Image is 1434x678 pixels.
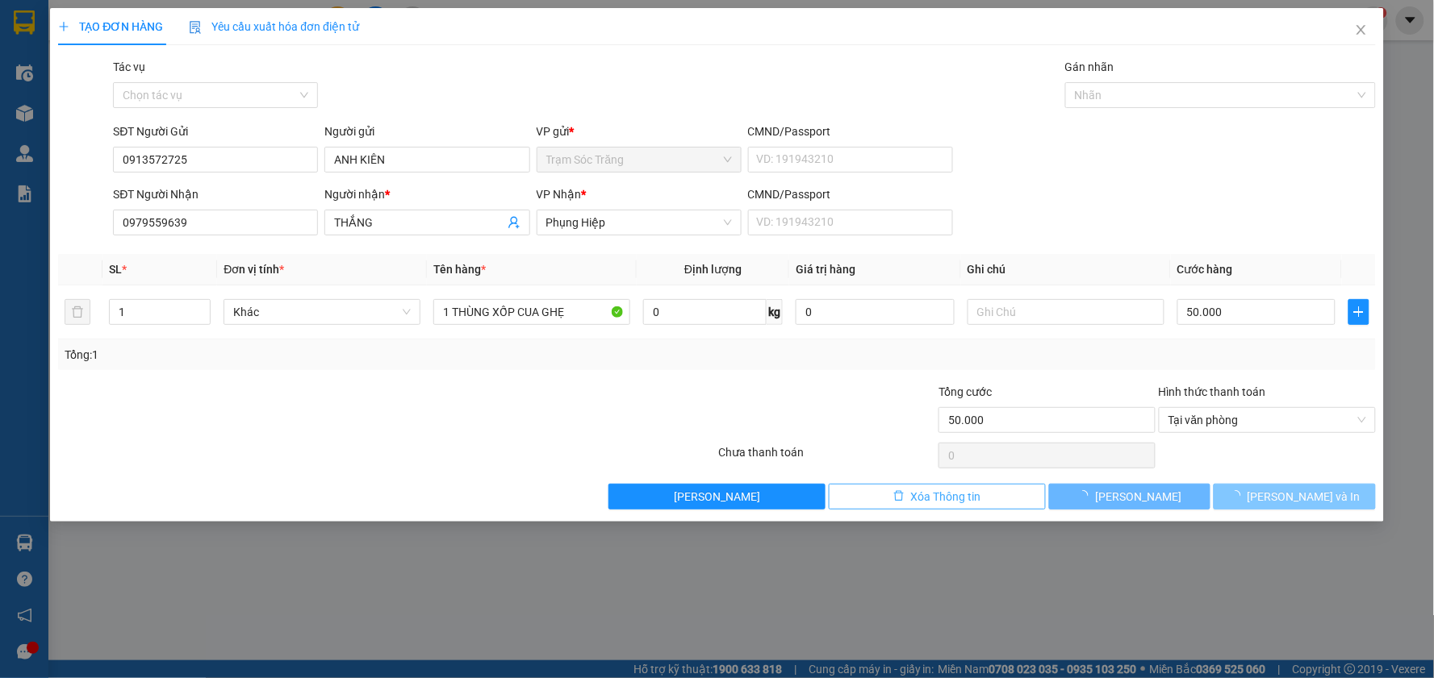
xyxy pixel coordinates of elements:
span: Tên hàng [433,263,486,276]
span: Giá trị hàng [796,263,855,276]
span: user-add [508,216,521,229]
button: [PERSON_NAME] và In [1214,484,1376,510]
span: kg [767,299,783,325]
span: loading [1230,490,1248,501]
span: TẠO ĐƠN HÀNG [58,20,163,33]
span: [PERSON_NAME] và In [1248,488,1361,505]
div: Chưa thanh toán [717,443,937,472]
div: CMND/Passport [748,123,953,140]
span: Cước hàng [1177,263,1233,276]
div: VP gửi [537,123,742,140]
button: deleteXóa Thông tin [829,484,1046,510]
span: Tổng cước [939,385,992,398]
span: Phụng Hiệp [546,210,732,235]
span: Tại văn phòng [1169,408,1366,432]
span: plus [58,21,69,32]
span: Yêu cầu xuất hóa đơn điện tử [189,20,359,33]
div: SĐT Người Nhận [113,185,318,203]
strong: XE KHÁCH MỸ DUYÊN [134,15,302,32]
span: [PERSON_NAME] [1095,488,1181,505]
span: Trạm Sóc Trăng [16,100,175,159]
div: Người nhận [324,185,529,203]
span: Xóa Thông tin [911,488,981,505]
input: 0 [796,299,955,325]
strong: PHIẾU GỬI HÀNG [153,56,283,73]
div: Tổng: 1 [65,346,554,364]
input: VD: Bàn, Ghế [433,299,630,325]
div: CMND/Passport [748,185,953,203]
span: loading [1077,490,1095,501]
button: Close [1339,8,1384,53]
button: [PERSON_NAME] [1049,484,1211,510]
button: [PERSON_NAME] [608,484,826,510]
label: Tác vụ [113,60,145,73]
button: delete [65,299,90,325]
label: Hình thức thanh toán [1159,385,1266,398]
span: Đơn vị tính [224,263,284,276]
label: Gán nhãn [1065,60,1114,73]
span: [PERSON_NAME] [674,488,760,505]
div: Người gửi [324,123,529,140]
span: SL [109,263,122,276]
div: SĐT Người Gửi [113,123,318,140]
span: Gửi: [16,100,175,159]
span: TP.HCM -SÓC TRĂNG [155,40,269,52]
span: plus [1349,306,1368,318]
img: icon [189,21,202,34]
th: Ghi chú [961,254,1171,285]
span: VP Nhận [537,188,582,201]
button: plus [1348,299,1369,325]
span: Khác [233,300,411,324]
span: Trạm Sóc Trăng [546,148,732,172]
span: delete [893,490,905,503]
input: Ghi Chú [968,299,1164,325]
span: Định lượng [684,263,742,276]
span: close [1355,23,1368,36]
